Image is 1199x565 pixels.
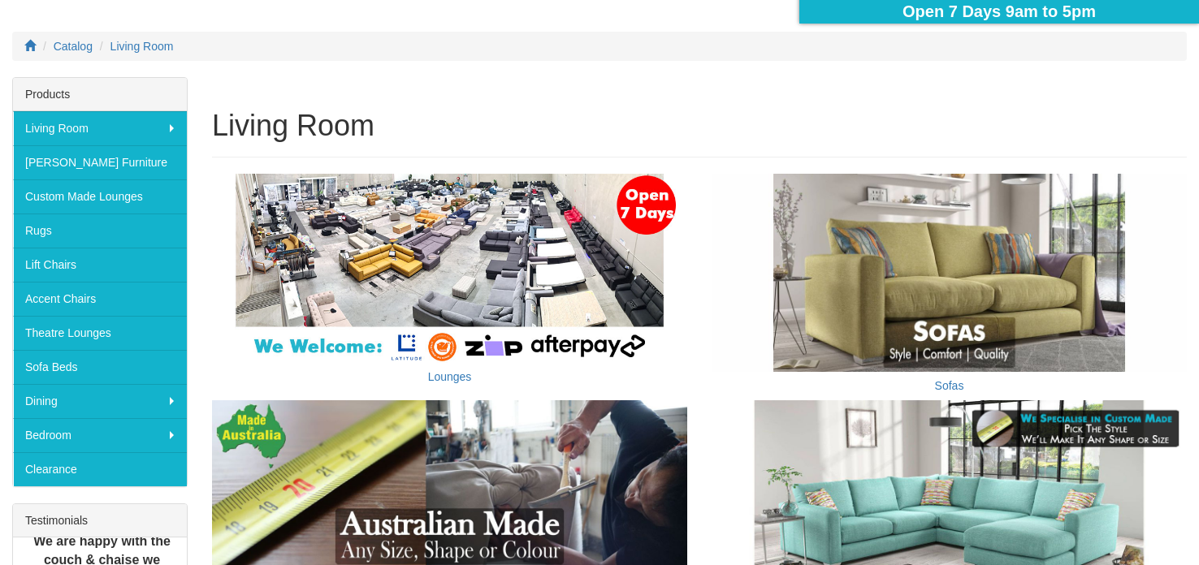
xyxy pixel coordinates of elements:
[110,40,174,53] a: Living Room
[13,384,187,418] a: Dining
[13,213,187,248] a: Rugs
[712,174,1187,372] img: Sofas
[428,370,472,383] a: Lounges
[13,316,187,350] a: Theatre Lounges
[13,418,187,452] a: Bedroom
[13,179,187,213] a: Custom Made Lounges
[935,379,964,392] a: Sofas
[13,452,187,486] a: Clearance
[13,504,187,537] div: Testimonials
[13,145,187,179] a: [PERSON_NAME] Furniture
[13,111,187,145] a: Living Room
[212,110,1187,142] h1: Living Room
[13,282,187,316] a: Accent Chairs
[54,40,93,53] a: Catalog
[13,350,187,384] a: Sofa Beds
[13,78,187,111] div: Products
[13,248,187,282] a: Lift Chairs
[212,174,687,363] img: Lounges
